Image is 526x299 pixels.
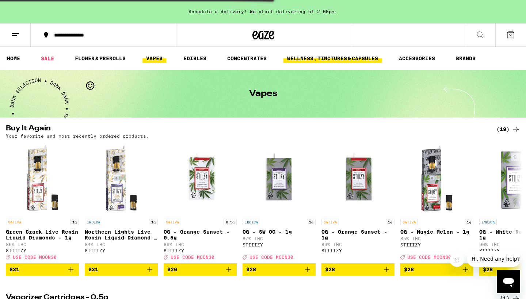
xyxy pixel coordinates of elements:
p: 86% THC [321,242,394,247]
h1: Vapes [249,89,277,98]
a: EDIBLES [180,54,210,63]
p: Northern Lights Live Resin Liquid Diamond - 1g [85,229,158,241]
p: 85% THC [400,236,473,241]
p: Your favorite and most recently ordered products. [6,134,149,138]
a: Open page for OG - Orange Sunset - 0.5g from STIIIZY [164,142,237,263]
img: STIIIZY - OG - Orange Sunset - 0.5g [164,142,237,215]
span: USE CODE MOON30 [171,255,214,260]
span: $28 [404,267,414,272]
p: SATIVA [164,219,181,225]
button: Add to bag [164,263,237,276]
p: 1g [149,219,158,225]
button: Add to bag [400,263,473,276]
iframe: Close message [450,252,464,267]
p: 1g [386,219,394,225]
p: 87% THC [243,236,316,241]
a: WELLNESS, TINCTURES & CAPSULES [283,54,382,63]
iframe: Message from company [467,251,520,267]
div: STIIIZY [321,248,394,253]
a: VAPES [142,54,166,63]
p: INDICA [85,219,102,225]
p: INDICA [243,219,260,225]
p: SATIVA [400,219,418,225]
span: $28 [246,267,256,272]
p: OG - SW OG - 1g [243,229,316,235]
a: CONCENTRATES [224,54,270,63]
button: Add to bag [243,263,316,276]
p: OG - Magic Melon - 1g [400,229,473,235]
span: $28 [483,267,493,272]
h2: Buy It Again [6,125,484,134]
p: 0.5g [224,219,237,225]
p: 86% THC [6,242,79,247]
a: Open page for OG - SW OG - 1g from STIIIZY [243,142,316,263]
p: 86% THC [164,242,237,247]
a: BRANDS [452,54,479,63]
img: STIIIZY - OG - Magic Melon - 1g [400,142,473,215]
div: STIIIZY [243,242,316,247]
a: ACCESSORIES [395,54,439,63]
p: SATIVA [321,219,339,225]
div: STIIIZY [164,248,237,253]
a: (19) [496,125,520,134]
button: Add to bag [85,263,158,276]
a: Open page for OG - Magic Melon - 1g from STIIIZY [400,142,473,263]
img: STIIIZY - Northern Lights Live Resin Liquid Diamond - 1g [85,142,158,215]
p: 1g [70,219,79,225]
a: Open page for Northern Lights Live Resin Liquid Diamond - 1g from STIIIZY [85,142,158,263]
a: SALE [37,54,58,63]
span: $28 [325,267,335,272]
img: STIIIZY - OG - Orange Sunset - 1g [321,142,394,215]
div: STIIIZY [400,242,473,247]
iframe: Button to launch messaging window [497,270,520,293]
p: 1g [307,219,316,225]
p: OG - Orange Sunset - 0.5g [164,229,237,241]
span: $31 [9,267,19,272]
a: Open page for Green Crack Live Resin Liquid Diamonds - 1g from STIIIZY [6,142,79,263]
div: STIIIZY [85,248,158,253]
div: STIIIZY [6,248,79,253]
span: USE CODE MOON30 [13,255,57,260]
p: 1g [465,219,473,225]
img: STIIIZY - OG - SW OG - 1g [243,142,316,215]
span: $31 [88,267,98,272]
span: $20 [167,267,177,272]
p: 84% THC [85,242,158,247]
p: Green Crack Live Resin Liquid Diamonds - 1g [6,229,79,241]
button: Add to bag [321,263,394,276]
span: USE CODE MOON30 [249,255,293,260]
span: USE CODE MOON30 [407,255,451,260]
p: OG - Orange Sunset - 1g [321,229,394,241]
a: Open page for OG - Orange Sunset - 1g from STIIIZY [321,142,394,263]
a: HOME [3,54,24,63]
p: SATIVA [6,219,23,225]
p: INDICA [479,219,497,225]
a: FLOWER & PREROLLS [71,54,129,63]
button: Add to bag [6,263,79,276]
img: STIIIZY - Green Crack Live Resin Liquid Diamonds - 1g [6,142,79,215]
